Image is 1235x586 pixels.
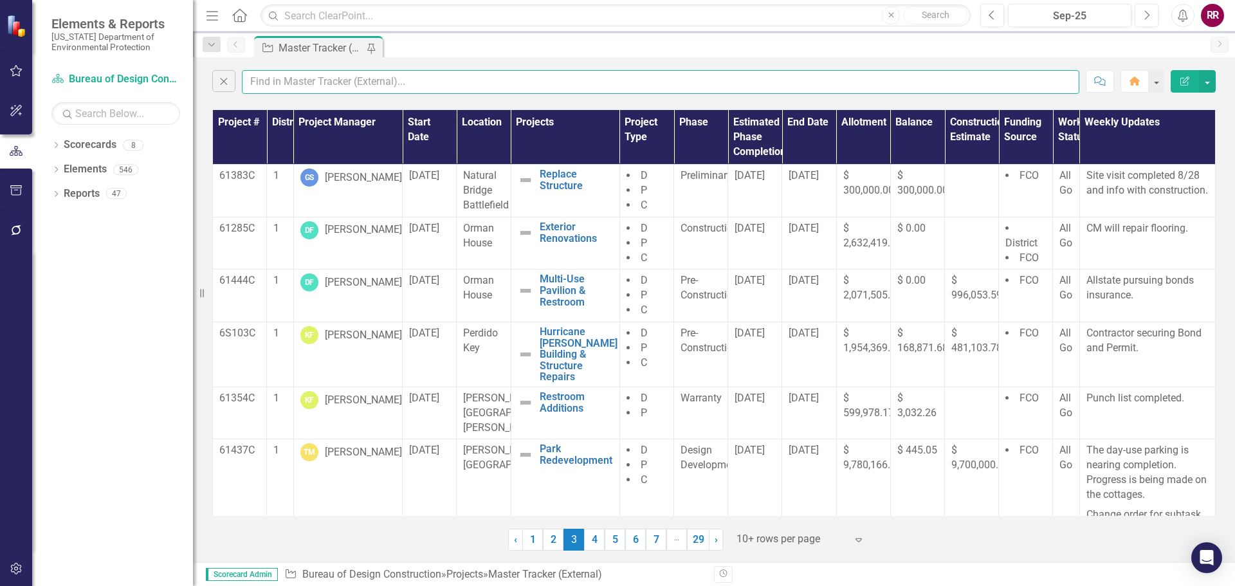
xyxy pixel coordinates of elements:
[300,169,318,187] div: GS
[619,439,673,571] td: Double-Click to Edit
[300,391,318,409] div: KF
[51,102,180,125] input: Search Below...
[409,327,439,339] span: [DATE]
[488,568,602,580] div: Master Tracker (External)
[674,217,728,270] td: Double-Click to Edit
[514,533,517,545] span: ‹
[1005,237,1038,249] span: District
[619,270,673,322] td: Double-Click to Edit
[619,217,673,270] td: Double-Click to Edit
[681,274,738,301] span: Pre-Construction
[1059,274,1072,301] span: All Go
[641,407,647,419] span: P
[728,322,782,387] td: Double-Click to Edit
[51,72,180,87] a: Bureau of Design Construction
[457,322,511,387] td: Double-Click to Edit
[999,165,1053,217] td: Double-Click to Edit
[518,395,533,410] img: Not Defined
[641,459,647,471] span: P
[1020,252,1039,264] span: FCO
[409,274,439,286] span: [DATE]
[897,222,926,234] span: $ 0.00
[463,222,494,249] span: Orman House
[625,529,646,551] a: 6
[206,568,278,581] span: Scorecard Admin
[540,443,613,466] a: Park Redevelopment
[463,169,509,211] span: Natural Bridge Battlefield
[843,327,902,354] span: $ 1,954,369.76
[945,387,999,439] td: Double-Click to Edit
[325,223,402,237] div: [PERSON_NAME]
[843,444,902,471] span: $ 9,780,166.16
[1079,270,1215,322] td: Double-Click to Edit
[1059,222,1072,249] span: All Go
[584,529,605,551] a: 4
[836,165,890,217] td: Double-Click to Edit
[273,222,279,234] span: 1
[409,169,439,181] span: [DATE]
[219,273,260,288] p: 61444C
[619,322,673,387] td: Double-Click to Edit
[922,10,949,20] span: Search
[674,165,728,217] td: Double-Click to Edit
[293,387,402,439] td: Double-Click to Edit
[843,169,894,196] span: $ 300,000.00
[213,270,267,322] td: Double-Click to Edit
[403,439,457,571] td: Double-Click to Edit
[403,322,457,387] td: Double-Click to Edit
[735,274,765,286] span: [DATE]
[641,289,647,301] span: P
[641,274,648,286] span: D
[951,444,1010,471] span: $ 9,700,000.00
[463,274,494,301] span: Orman House
[1086,443,1209,504] p: The day-use parking is nearing completion. Progress is being made on the cottages.
[409,222,439,234] span: [DATE]
[1059,444,1072,471] span: All Go
[300,443,318,461] div: TM
[1059,327,1072,354] span: All Go
[1020,444,1039,456] span: FCO
[641,392,648,404] span: D
[213,217,267,270] td: Double-Click to Edit
[836,439,890,571] td: Double-Click to Edit
[735,169,765,181] span: [DATE]
[518,225,533,241] img: Not Defined
[1079,439,1215,571] td: Double-Click to Edit
[213,439,267,571] td: Double-Click to Edit
[890,322,944,387] td: Double-Click to Edit
[518,447,533,462] img: Not Defined
[836,387,890,439] td: Double-Click to Edit
[113,164,138,175] div: 546
[1020,327,1039,339] span: FCO
[409,392,439,404] span: [DATE]
[782,439,836,571] td: Double-Click to Edit
[511,439,619,571] td: Double-Click to Edit Right Click for Context Menu
[646,529,666,551] a: 7
[789,327,819,339] span: [DATE]
[903,6,967,24] button: Search
[1053,217,1080,270] td: Double-Click to Edit
[1079,387,1215,439] td: Double-Click to Edit
[267,439,294,571] td: Double-Click to Edit
[890,439,944,571] td: Double-Click to Edit
[945,165,999,217] td: Double-Click to Edit
[518,283,533,298] img: Not Defined
[1053,439,1080,571] td: Double-Click to Edit
[267,217,294,270] td: Double-Click to Edit
[325,328,402,343] div: [PERSON_NAME]
[64,138,116,152] a: Scorecards
[267,165,294,217] td: Double-Click to Edit
[446,568,483,580] a: Projects
[302,568,441,580] a: Bureau of Design Construction
[213,165,267,217] td: Double-Click to Edit
[543,529,563,551] a: 2
[300,221,318,239] div: DF
[728,165,782,217] td: Double-Click to Edit
[463,444,560,471] span: [PERSON_NAME][GEOGRAPHIC_DATA]
[897,327,948,354] span: $ 168,871.68
[782,270,836,322] td: Double-Click to Edit
[1086,273,1209,303] p: Allstate pursuing bonds insurance.
[735,392,765,404] span: [DATE]
[1201,4,1224,27] div: RR
[728,439,782,571] td: Double-Click to Edit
